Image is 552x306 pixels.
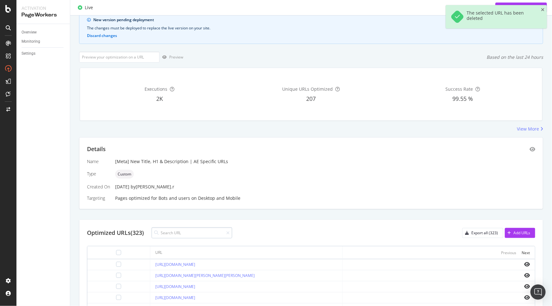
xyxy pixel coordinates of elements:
[530,285,546,300] div: Open Intercom Messenger
[501,250,516,255] div: Previous
[524,295,530,300] i: eye
[158,195,190,201] div: Bots and users
[22,38,65,45] a: Monitoring
[307,95,316,102] span: 207
[22,50,65,57] a: Settings
[87,195,110,201] div: Targeting
[452,95,473,102] span: 99.55 %
[530,147,535,152] div: eye
[513,230,530,236] div: Add URLs
[115,158,535,165] div: [Meta] New Title, H1 & Description | AE Specific URLs
[87,25,535,31] div: The changes must be deployed to replace the live version on your site.
[524,273,530,278] i: eye
[22,5,65,11] div: Activation
[169,54,183,60] div: Preview
[282,86,333,92] span: Unique URLs Optimized
[462,228,503,238] button: Export all (323)
[22,11,65,19] div: PageWorkers
[87,158,110,165] div: Name
[155,295,195,300] a: [URL][DOMAIN_NAME]
[524,262,530,267] i: eye
[524,284,530,289] i: eye
[505,228,535,238] button: Add URLs
[517,126,543,132] a: View More
[115,170,134,179] div: neutral label
[522,250,530,255] div: Next
[471,230,498,236] div: Export all (323)
[79,52,160,63] input: Preview your optimization on a URL
[487,54,543,60] div: Based on the last 24 hours
[155,250,162,255] div: URL
[22,38,40,45] div: Monitoring
[517,126,539,132] div: View More
[495,3,547,13] button: Deploy to production
[87,229,144,237] div: Optimized URLs (323)
[22,50,35,57] div: Settings
[155,284,195,289] a: [URL][DOMAIN_NAME]
[155,262,195,267] a: [URL][DOMAIN_NAME]
[93,17,535,23] div: New version pending deployment
[445,86,473,92] span: Success Rate
[152,227,232,238] input: Search URL
[87,171,110,177] div: Type
[22,29,65,36] a: Overview
[156,95,163,102] span: 2K
[87,34,117,38] button: Discard changes
[501,249,516,256] button: Previous
[131,184,174,190] div: by [PERSON_NAME].r
[155,273,255,278] a: [URL][DOMAIN_NAME][PERSON_NAME][PERSON_NAME]
[145,86,168,92] span: Executions
[79,12,543,44] div: info banner
[522,249,530,256] button: Next
[198,195,240,201] div: Desktop and Mobile
[467,10,536,23] div: The selected URL has been deleted
[87,145,106,153] div: Details
[115,195,535,201] div: Pages optimized for on
[118,172,131,176] span: Custom
[85,4,93,11] div: Live
[541,8,544,12] div: close toast
[115,184,535,190] div: [DATE]
[22,29,37,36] div: Overview
[470,3,490,13] button: Delete
[87,184,110,190] div: Created On
[160,52,183,62] button: Preview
